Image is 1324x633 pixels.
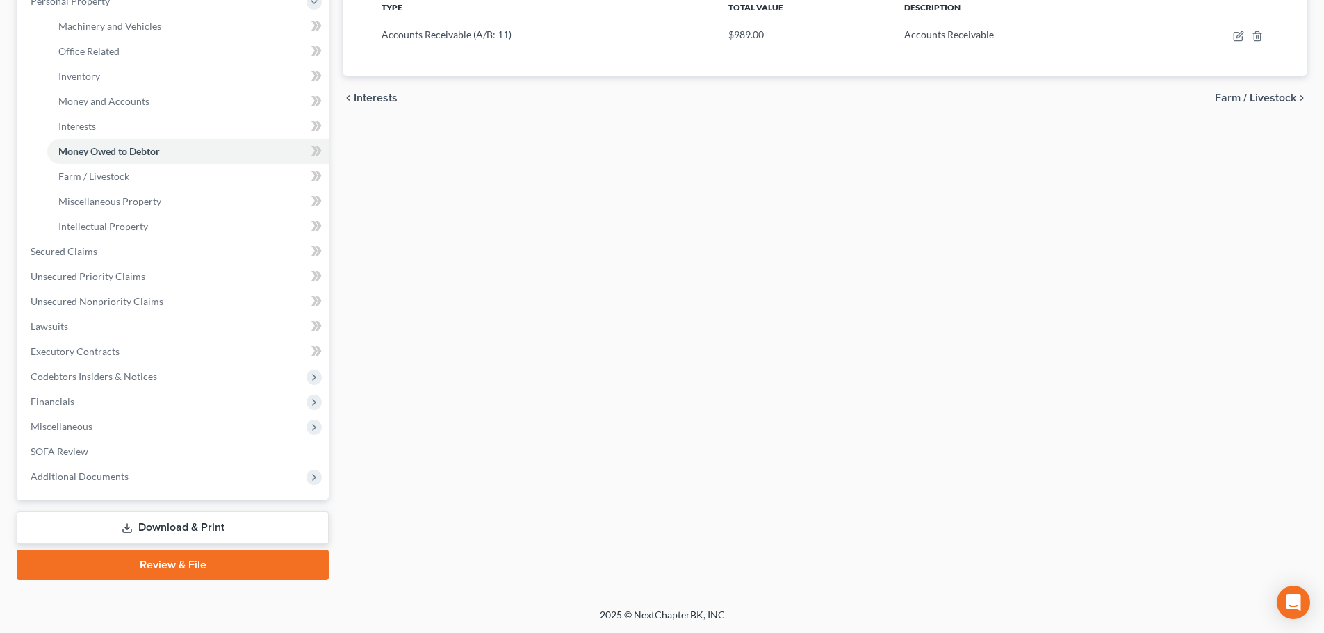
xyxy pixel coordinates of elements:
[47,39,329,64] a: Office Related
[47,139,329,164] a: Money Owed to Debtor
[31,320,68,332] span: Lawsuits
[19,239,329,264] a: Secured Claims
[17,550,329,580] a: Review & File
[382,28,512,40] span: Accounts Receivable (A/B: 11)
[47,64,329,89] a: Inventory
[728,28,764,40] span: $989.00
[31,370,157,382] span: Codebtors Insiders & Notices
[1296,92,1307,104] i: chevron_right
[19,264,329,289] a: Unsecured Priority Claims
[58,20,161,32] span: Machinery and Vehicles
[31,270,145,282] span: Unsecured Priority Claims
[1215,92,1296,104] span: Farm / Livestock
[904,2,961,13] span: Description
[17,511,329,544] a: Download & Print
[31,295,163,307] span: Unsecured Nonpriority Claims
[19,314,329,339] a: Lawsuits
[31,420,92,432] span: Miscellaneous
[47,14,329,39] a: Machinery and Vehicles
[904,28,994,40] span: Accounts Receivable
[58,95,149,107] span: Money and Accounts
[382,2,402,13] span: Type
[19,289,329,314] a: Unsecured Nonpriority Claims
[728,2,783,13] span: Total Value
[58,45,120,57] span: Office Related
[1215,92,1307,104] button: Farm / Livestock chevron_right
[343,92,398,104] button: chevron_left Interests
[58,145,160,157] span: Money Owed to Debtor
[47,114,329,139] a: Interests
[1277,586,1310,619] div: Open Intercom Messenger
[266,608,1059,633] div: 2025 © NextChapterBK, INC
[31,245,97,257] span: Secured Claims
[58,120,96,132] span: Interests
[31,445,88,457] span: SOFA Review
[47,89,329,114] a: Money and Accounts
[354,92,398,104] span: Interests
[19,439,329,464] a: SOFA Review
[58,195,161,207] span: Miscellaneous Property
[47,214,329,239] a: Intellectual Property
[58,170,129,182] span: Farm / Livestock
[31,395,74,407] span: Financials
[58,70,100,82] span: Inventory
[343,92,354,104] i: chevron_left
[31,470,129,482] span: Additional Documents
[31,345,120,357] span: Executory Contracts
[58,220,148,232] span: Intellectual Property
[47,164,329,189] a: Farm / Livestock
[19,339,329,364] a: Executory Contracts
[47,189,329,214] a: Miscellaneous Property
